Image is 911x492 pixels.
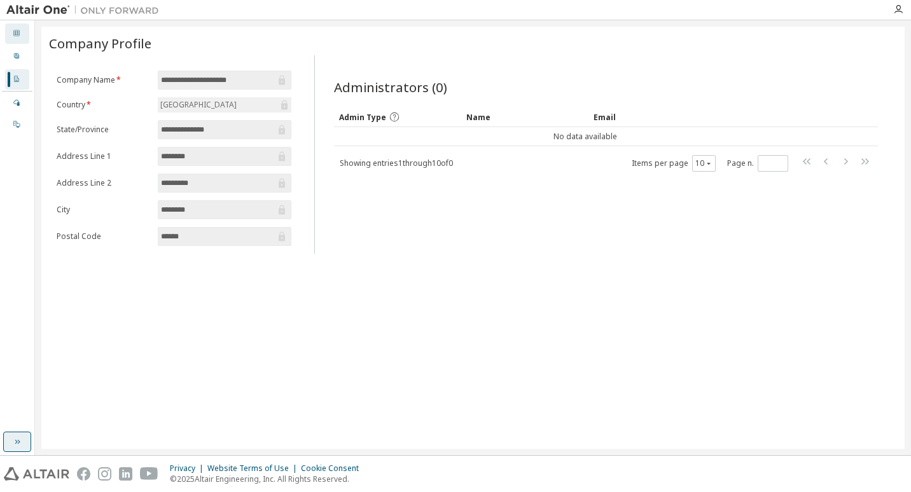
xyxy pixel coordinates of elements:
[49,34,151,52] span: Company Profile
[170,463,207,474] div: Privacy
[57,125,150,135] label: State/Province
[77,467,90,481] img: facebook.svg
[5,69,29,90] div: Company Profile
[57,205,150,215] label: City
[140,467,158,481] img: youtube.svg
[158,98,239,112] div: [GEOGRAPHIC_DATA]
[98,467,111,481] img: instagram.svg
[466,107,583,127] div: Name
[334,78,447,96] span: Administrators (0)
[727,155,788,172] span: Page n.
[5,24,29,44] div: Dashboard
[5,46,29,67] div: User Profile
[301,463,366,474] div: Cookie Consent
[334,127,837,146] td: No data available
[207,463,301,474] div: Website Terms of Use
[57,151,150,161] label: Address Line 1
[57,231,150,242] label: Postal Code
[695,158,713,168] button: 10
[57,178,150,188] label: Address Line 2
[158,97,291,113] div: [GEOGRAPHIC_DATA]
[57,100,150,110] label: Country
[170,474,366,484] p: © 2025 Altair Engineering, Inc. All Rights Reserved.
[594,107,711,127] div: Email
[339,112,386,123] span: Admin Type
[6,4,165,17] img: Altair One
[5,114,29,135] div: On Prem
[4,467,69,481] img: altair_logo.svg
[57,75,150,85] label: Company Name
[119,467,132,481] img: linkedin.svg
[5,93,29,113] div: Managed
[632,155,716,172] span: Items per page
[340,158,453,168] span: Showing entries 1 through 10 of 0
